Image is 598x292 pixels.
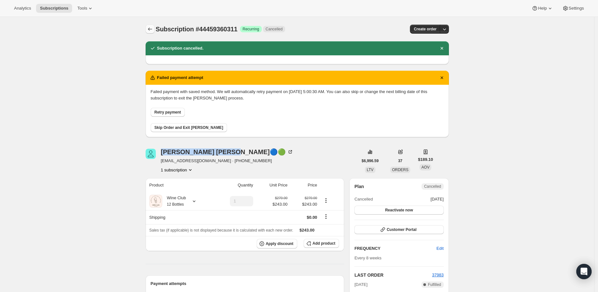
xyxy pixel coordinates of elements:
span: Every 8 weeks [354,256,382,260]
th: Unit Price [255,178,290,192]
span: Cancelled [424,184,441,189]
span: [DATE] [431,196,444,202]
h2: Subscription cancelled. [157,45,204,51]
span: Fulfilled [428,282,441,287]
small: 12 Bottles [167,202,184,207]
span: Skip Order and Exit [PERSON_NAME] [155,125,223,130]
button: Product actions [321,197,331,204]
small: $270.00 [275,196,287,200]
button: 37983 [432,272,443,278]
h2: Failed payment attempt [157,75,203,81]
span: Apply discount [266,241,293,246]
img: product img [149,195,162,208]
button: 37 [394,156,406,165]
span: AOV [421,165,429,170]
button: Settings [558,4,588,13]
h2: Payment attempts [151,280,339,287]
button: Create order [410,25,440,34]
div: [PERSON_NAME] [PERSON_NAME]🔵🟢 [161,149,293,155]
span: $243.00 [299,228,314,233]
span: LTV [367,168,374,172]
span: Add product [313,241,335,246]
button: Subscriptions [36,4,72,13]
span: Edit [436,245,443,252]
span: Tools [77,6,87,11]
span: $189.10 [418,156,433,163]
span: Subscriptions [40,6,68,11]
div: Wine Club [162,195,186,208]
span: Customer Portal [387,227,416,232]
span: Cancelled [354,196,373,202]
th: Product [146,178,212,192]
span: Subscription #44459360311 [156,26,238,33]
button: Analytics [10,4,35,13]
button: Retry payment [151,108,185,117]
span: ORDERS [392,168,408,172]
span: Analytics [14,6,31,11]
button: Tools [73,4,97,13]
button: Apply discount [257,239,297,249]
th: Price [289,178,319,192]
button: Dismiss notification [437,73,446,82]
span: Christina Ravelo🔵🟢 [146,149,156,159]
span: 37 [398,158,402,163]
button: Subscriptions [146,25,155,34]
span: Sales tax (if applicable) is not displayed because it is calculated with each new order. [149,228,293,233]
button: Edit [433,243,447,254]
div: Open Intercom Messenger [576,264,592,279]
p: Failed payment with saved method. We will automatically retry payment on [DATE] 5:00:30 AM. You c... [151,89,444,101]
th: Quantity [212,178,255,192]
span: $243.00 [272,201,287,208]
h2: LAST ORDER [354,272,432,278]
a: 37983 [432,272,443,277]
button: $6,996.59 [358,156,382,165]
span: $6,996.59 [362,158,379,163]
span: Help [538,6,547,11]
button: Add product [304,239,339,248]
span: Create order [414,27,436,32]
span: $0.00 [307,215,317,220]
small: $270.00 [305,196,317,200]
span: Recurring [243,27,259,32]
span: [DATE] [354,281,367,288]
span: [EMAIL_ADDRESS][DOMAIN_NAME] · [PHONE_NUMBER] [161,158,293,164]
button: Reactivate now [354,206,443,215]
th: Shipping [146,210,212,224]
h2: FREQUENCY [354,245,436,252]
button: Help [528,4,557,13]
button: Product actions [161,167,193,173]
button: Customer Portal [354,225,443,234]
h2: Plan [354,183,364,190]
span: Settings [569,6,584,11]
span: Retry payment [155,110,181,115]
span: Reactivate now [385,208,413,213]
button: Shipping actions [321,213,331,220]
span: $243.00 [291,201,317,208]
button: Skip Order and Exit [PERSON_NAME] [151,123,227,132]
span: Cancelled [266,27,283,32]
button: Dismiss notification [437,44,446,53]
